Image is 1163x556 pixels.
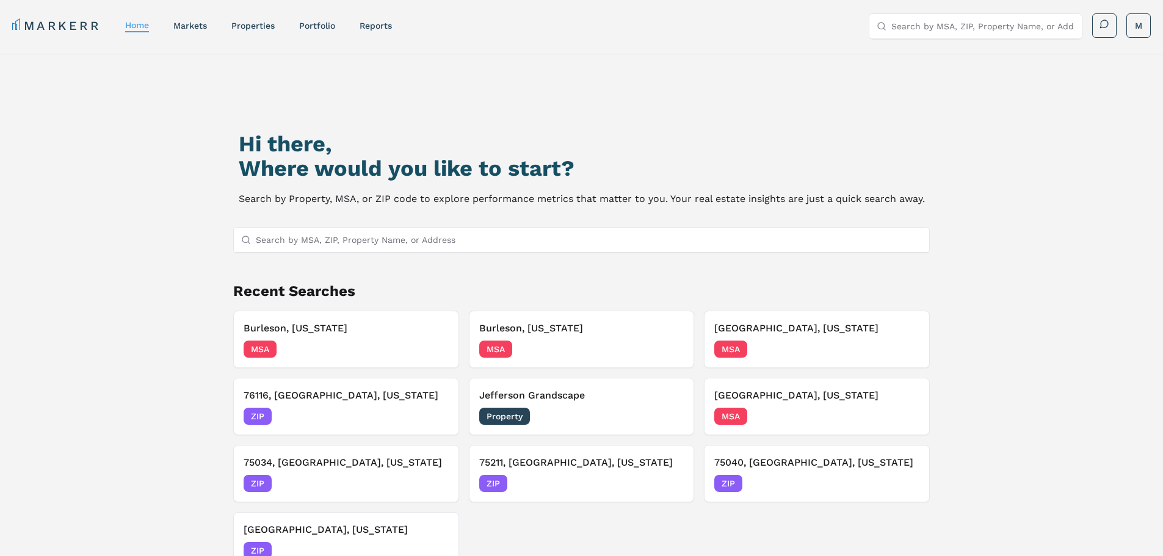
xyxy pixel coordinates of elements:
h3: 76116, [GEOGRAPHIC_DATA], [US_STATE] [244,388,449,403]
button: Jefferson GrandscapeProperty[DATE] [469,378,695,435]
h3: 75034, [GEOGRAPHIC_DATA], [US_STATE] [244,455,449,470]
span: MSA [714,408,747,425]
a: reports [360,21,392,31]
button: Burleson, [US_STATE]MSA[DATE] [233,311,459,368]
button: 75211, [GEOGRAPHIC_DATA], [US_STATE]ZIP[DATE] [469,445,695,502]
span: ZIP [479,475,507,492]
h3: Jefferson Grandscape [479,388,684,403]
a: Portfolio [299,21,335,31]
span: MSA [714,341,747,358]
button: M [1126,13,1151,38]
span: ZIP [244,408,272,425]
input: Search by MSA, ZIP, Property Name, or Address [256,228,922,252]
span: [DATE] [656,410,684,422]
span: ZIP [244,475,272,492]
button: [GEOGRAPHIC_DATA], [US_STATE]MSA[DATE] [704,378,930,435]
h2: Where would you like to start? [239,156,925,181]
a: home [125,20,149,30]
input: Search by MSA, ZIP, Property Name, or Address [891,14,1074,38]
button: [GEOGRAPHIC_DATA], [US_STATE]MSA[DATE] [704,311,930,368]
button: 75034, [GEOGRAPHIC_DATA], [US_STATE]ZIP[DATE] [233,445,459,502]
button: Burleson, [US_STATE]MSA[DATE] [469,311,695,368]
a: MARKERR [12,17,101,34]
button: 75040, [GEOGRAPHIC_DATA], [US_STATE]ZIP[DATE] [704,445,930,502]
h2: Recent Searches [233,281,930,301]
span: MSA [244,341,277,358]
span: M [1135,20,1142,32]
h3: [GEOGRAPHIC_DATA], [US_STATE] [714,321,919,336]
span: [DATE] [892,410,919,422]
span: [DATE] [421,343,449,355]
span: [DATE] [892,477,919,489]
span: Property [479,408,530,425]
span: [DATE] [656,343,684,355]
h3: Burleson, [US_STATE] [244,321,449,336]
span: [DATE] [892,343,919,355]
span: [DATE] [656,477,684,489]
span: ZIP [714,475,742,492]
span: [DATE] [421,410,449,422]
h3: [GEOGRAPHIC_DATA], [US_STATE] [244,522,449,537]
h1: Hi there, [239,132,925,156]
a: markets [173,21,207,31]
h3: [GEOGRAPHIC_DATA], [US_STATE] [714,388,919,403]
a: properties [231,21,275,31]
span: MSA [479,341,512,358]
span: [DATE] [421,477,449,489]
h3: Burleson, [US_STATE] [479,321,684,336]
button: 76116, [GEOGRAPHIC_DATA], [US_STATE]ZIP[DATE] [233,378,459,435]
h3: 75040, [GEOGRAPHIC_DATA], [US_STATE] [714,455,919,470]
p: Search by Property, MSA, or ZIP code to explore performance metrics that matter to you. Your real... [239,190,925,208]
h3: 75211, [GEOGRAPHIC_DATA], [US_STATE] [479,455,684,470]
